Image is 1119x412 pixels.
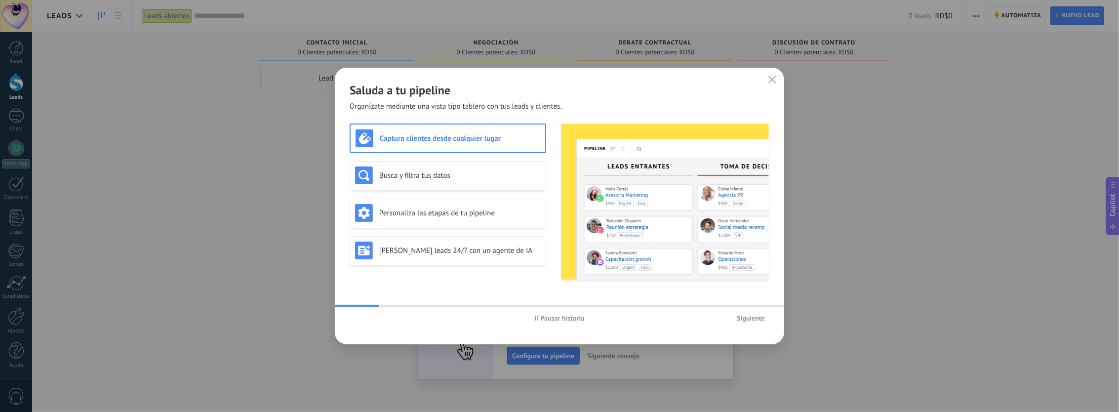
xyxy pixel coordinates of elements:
h3: Captura clientes desde cualquier lugar [380,134,540,143]
h3: Busca y filtra tus datos [379,171,541,180]
button: Pausar historia [530,311,589,326]
span: Pausar historia [541,315,585,322]
button: Siguiente [732,311,769,326]
span: Organízate mediante una vista tipo tablero con tus leads y clientes. [350,102,562,112]
h3: [PERSON_NAME] leads 24/7 con un agente de IA [379,246,541,255]
h3: Personaliza las etapas de tu pipeline [379,208,541,218]
span: Siguiente [737,315,765,322]
h2: Saluda a tu pipeline [350,82,769,98]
